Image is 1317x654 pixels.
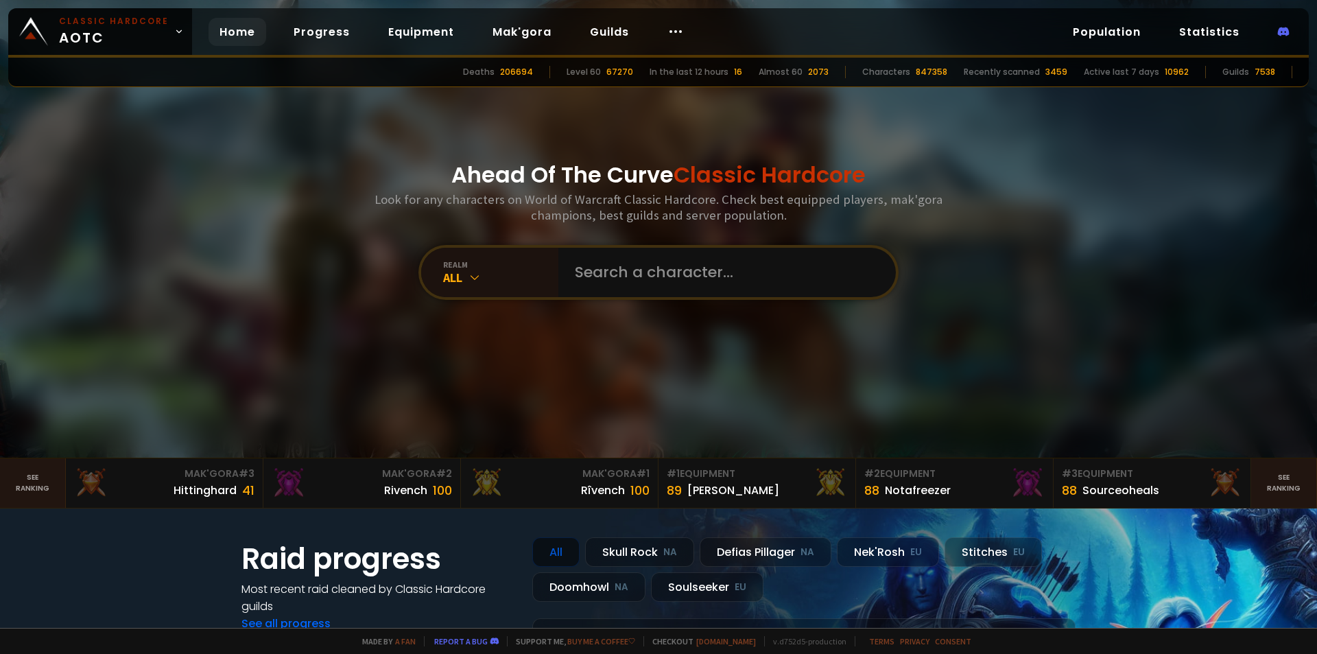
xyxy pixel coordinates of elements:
div: [PERSON_NAME] [687,482,779,499]
a: a fan [395,636,416,646]
div: Level 60 [567,66,601,78]
div: 10962 [1165,66,1189,78]
small: EU [1013,546,1025,559]
div: All [532,537,580,567]
a: Report a bug [434,636,488,646]
h1: Raid progress [241,537,516,581]
a: Guilds [579,18,640,46]
div: Stitches [945,537,1042,567]
div: Equipment [1062,467,1242,481]
div: Doomhowl [532,572,645,602]
div: Sourceoheals [1082,482,1159,499]
span: # 3 [239,467,254,480]
span: # 1 [637,467,650,480]
div: Nek'Rosh [837,537,939,567]
div: 3459 [1045,66,1067,78]
div: Mak'Gora [469,467,650,481]
div: Characters [862,66,910,78]
a: Terms [869,636,894,646]
a: Mak'Gora#1Rîvench100 [461,458,658,508]
a: Consent [935,636,971,646]
div: Almost 60 [759,66,803,78]
div: Mak'Gora [74,467,254,481]
div: Rivench [384,482,427,499]
span: # 1 [667,467,680,480]
h4: Most recent raid cleaned by Classic Hardcore guilds [241,581,516,615]
div: Skull Rock [585,537,694,567]
div: 2073 [808,66,829,78]
a: Buy me a coffee [567,636,635,646]
small: NA [615,581,628,594]
span: # 3 [1062,467,1078,480]
div: Deaths [463,66,495,78]
small: EU [910,546,922,559]
small: NA [663,546,677,559]
div: 847358 [916,66,947,78]
a: Mak'Gora#2Rivench100 [263,458,461,508]
a: Classic HardcoreAOTC [8,8,192,55]
div: Hittinghard [174,482,237,499]
span: Checkout [643,636,756,646]
a: #1Equipment89[PERSON_NAME] [658,458,856,508]
div: 100 [630,481,650,500]
a: Mak'gora [482,18,562,46]
div: 16 [734,66,742,78]
div: Equipment [864,467,1045,481]
div: 88 [864,481,879,500]
div: 7538 [1255,66,1275,78]
div: 67270 [606,66,633,78]
h3: Look for any characters on World of Warcraft Classic Hardcore. Check best equipped players, mak'g... [369,191,948,223]
h1: Ahead Of The Curve [451,159,866,191]
span: Classic Hardcore [674,159,866,190]
div: Equipment [667,467,847,481]
div: Guilds [1222,66,1249,78]
span: Support me, [507,636,635,646]
span: # 2 [436,467,452,480]
div: Defias Pillager [700,537,831,567]
div: 88 [1062,481,1077,500]
a: Privacy [900,636,929,646]
div: Notafreezer [885,482,951,499]
a: Statistics [1168,18,1250,46]
div: Recently scanned [964,66,1040,78]
small: NA [800,546,814,559]
div: Mak'Gora [272,467,452,481]
small: EU [735,581,746,594]
div: 100 [433,481,452,500]
a: [DOMAIN_NAME] [696,636,756,646]
a: Home [209,18,266,46]
a: Population [1062,18,1152,46]
a: Mak'Gora#3Hittinghard41 [66,458,263,508]
a: #2Equipment88Notafreezer [856,458,1054,508]
div: Active last 7 days [1084,66,1159,78]
div: Soulseeker [651,572,763,602]
small: Classic Hardcore [59,15,169,27]
div: Rîvench [581,482,625,499]
a: See all progress [241,616,331,631]
a: Progress [283,18,361,46]
div: 41 [242,481,254,500]
a: #3Equipment88Sourceoheals [1054,458,1251,508]
div: 89 [667,481,682,500]
span: v. d752d5 - production [764,636,846,646]
span: Made by [354,636,416,646]
div: All [443,270,558,285]
a: Equipment [377,18,465,46]
div: realm [443,259,558,270]
a: Seeranking [1251,458,1317,508]
div: In the last 12 hours [650,66,728,78]
span: # 2 [864,467,880,480]
input: Search a character... [567,248,879,297]
div: 206694 [500,66,533,78]
span: AOTC [59,15,169,48]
